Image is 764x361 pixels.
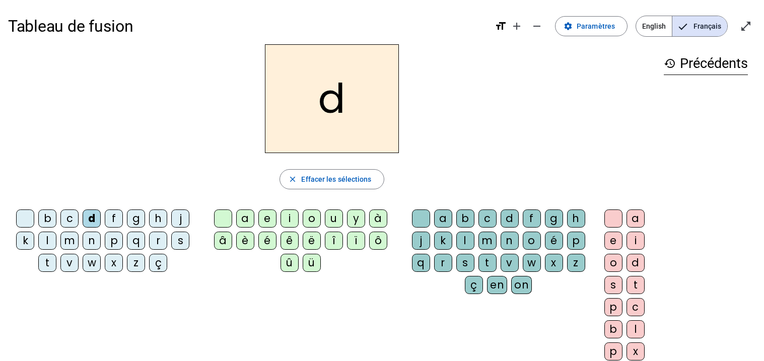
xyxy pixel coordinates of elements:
[511,276,532,294] div: on
[501,209,519,228] div: d
[236,232,254,250] div: è
[627,298,645,316] div: c
[434,254,452,272] div: r
[567,254,585,272] div: z
[511,20,523,32] mat-icon: add
[105,232,123,250] div: p
[369,209,387,228] div: à
[303,232,321,250] div: ë
[604,232,622,250] div: e
[325,209,343,228] div: u
[545,209,563,228] div: g
[604,254,622,272] div: o
[577,20,615,32] span: Paramètres
[83,254,101,272] div: w
[60,254,79,272] div: v
[127,232,145,250] div: q
[531,20,543,32] mat-icon: remove
[672,16,727,36] span: Français
[487,276,507,294] div: en
[627,276,645,294] div: t
[604,276,622,294] div: s
[567,209,585,228] div: h
[281,232,299,250] div: ê
[627,232,645,250] div: i
[564,22,573,31] mat-icon: settings
[736,16,756,36] button: Entrer en plein écran
[627,209,645,228] div: a
[347,209,365,228] div: y
[16,232,34,250] div: k
[325,232,343,250] div: î
[127,209,145,228] div: g
[740,20,752,32] mat-icon: open_in_full
[303,254,321,272] div: ü
[369,232,387,250] div: ô
[258,209,276,228] div: e
[523,209,541,228] div: f
[38,209,56,228] div: b
[149,254,167,272] div: ç
[465,276,483,294] div: ç
[60,209,79,228] div: c
[171,209,189,228] div: j
[149,209,167,228] div: h
[301,173,371,185] span: Effacer les sélections
[258,232,276,250] div: é
[456,209,474,228] div: b
[265,44,399,153] h2: d
[523,254,541,272] div: w
[280,169,384,189] button: Effacer les sélections
[567,232,585,250] div: p
[171,232,189,250] div: s
[105,209,123,228] div: f
[545,232,563,250] div: é
[627,342,645,360] div: x
[604,298,622,316] div: p
[149,232,167,250] div: r
[627,254,645,272] div: d
[604,342,622,360] div: p
[604,320,622,338] div: b
[501,254,519,272] div: v
[434,209,452,228] div: a
[495,20,507,32] mat-icon: format_size
[664,52,748,75] h3: Précédents
[38,254,56,272] div: t
[281,254,299,272] div: û
[545,254,563,272] div: x
[236,209,254,228] div: a
[105,254,123,272] div: x
[214,232,232,250] div: â
[303,209,321,228] div: o
[636,16,728,37] mat-button-toggle-group: Language selection
[83,232,101,250] div: n
[38,232,56,250] div: l
[555,16,628,36] button: Paramètres
[636,16,672,36] span: English
[127,254,145,272] div: z
[478,232,497,250] div: m
[434,232,452,250] div: k
[507,16,527,36] button: Augmenter la taille de la police
[478,209,497,228] div: c
[288,175,297,184] mat-icon: close
[60,232,79,250] div: m
[478,254,497,272] div: t
[501,232,519,250] div: n
[347,232,365,250] div: ï
[83,209,101,228] div: d
[281,209,299,228] div: i
[664,57,676,69] mat-icon: history
[523,232,541,250] div: o
[456,254,474,272] div: s
[456,232,474,250] div: l
[412,254,430,272] div: q
[8,10,487,42] h1: Tableau de fusion
[527,16,547,36] button: Diminuer la taille de la police
[412,232,430,250] div: j
[627,320,645,338] div: l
